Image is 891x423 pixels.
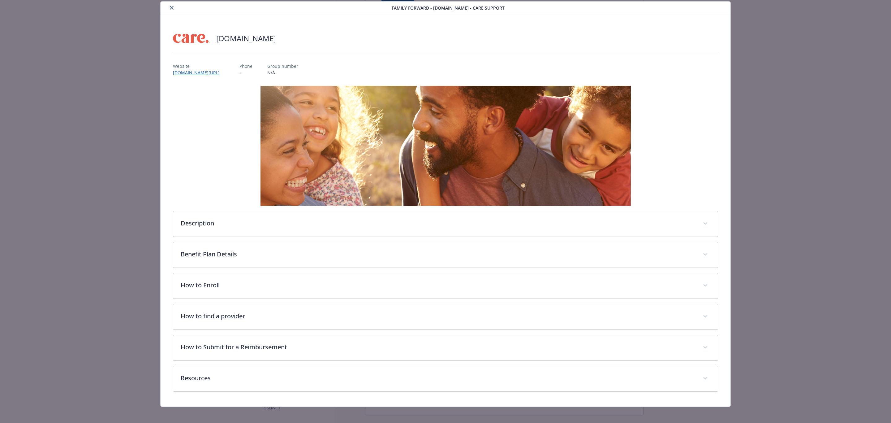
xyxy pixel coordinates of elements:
[239,69,252,76] p: -
[239,63,252,69] p: Phone
[173,63,225,69] p: Website
[216,33,276,44] h2: [DOMAIN_NAME]
[267,63,298,69] p: Group number
[168,4,175,11] button: close
[267,69,298,76] p: N/A
[173,366,717,391] div: Resources
[260,86,631,206] img: banner
[181,219,695,228] p: Description
[173,242,717,268] div: Benefit Plan Details
[173,304,717,329] div: How to find a provider
[181,281,695,290] p: How to Enroll
[173,29,210,48] img: Care.com
[173,273,717,299] div: How to Enroll
[181,373,695,383] p: Resources
[392,5,505,11] span: Family Forward - [DOMAIN_NAME] - Care Support
[89,1,802,407] div: details for plan Family Forward - Care.com - Care Support
[181,312,695,321] p: How to find a provider
[173,335,717,360] div: How to Submit for a Reimbursement
[173,70,225,76] a: [DOMAIN_NAME][URL]
[181,250,695,259] p: Benefit Plan Details
[181,342,695,352] p: How to Submit for a Reimbursement
[173,211,717,237] div: Description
